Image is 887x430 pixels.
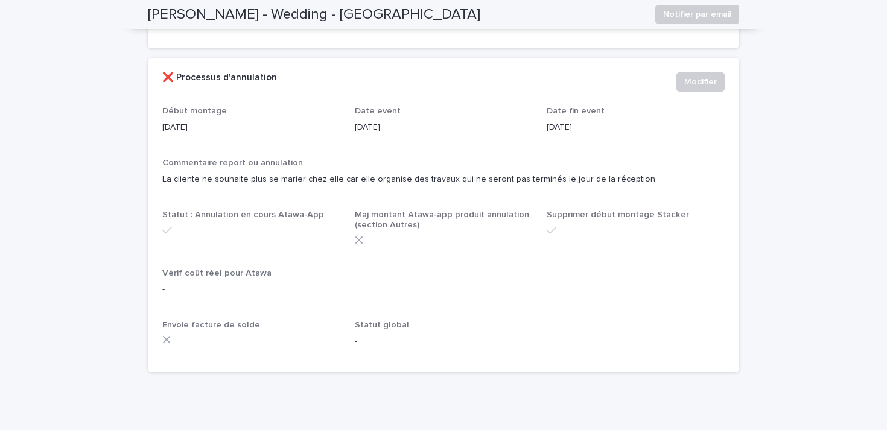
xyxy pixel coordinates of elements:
[162,121,340,134] p: [DATE]
[162,107,227,115] span: Début montage
[148,6,480,24] h2: [PERSON_NAME] - Wedding - [GEOGRAPHIC_DATA]
[162,321,260,329] span: Envoie facture de solde
[547,121,725,134] p: [DATE]
[355,210,529,229] span: Maj montant Atawa-app produit annulation (section Autres)
[162,159,303,167] span: Commentaire report ou annulation
[355,335,533,348] p: -
[355,107,401,115] span: Date event
[162,269,272,277] span: Vérif coût réel pour Atawa
[547,210,689,219] span: Supprimer début montage Stacker
[355,121,533,134] p: [DATE]
[684,76,717,88] span: Modifier
[663,8,731,21] span: Notifier par email
[676,72,725,92] button: Modifier
[655,5,739,24] button: Notifier par email
[162,210,324,219] span: Statut : Annulation en cours Atawa-App
[162,72,277,83] h2: ❌ Processus d'annulation
[162,173,725,186] p: La cliente ne souhaite plus se marier chez elle car elle organise des travaux qui ne seront pas t...
[547,107,605,115] span: Date fin event
[355,321,409,329] span: Statut global
[162,283,725,296] p: -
